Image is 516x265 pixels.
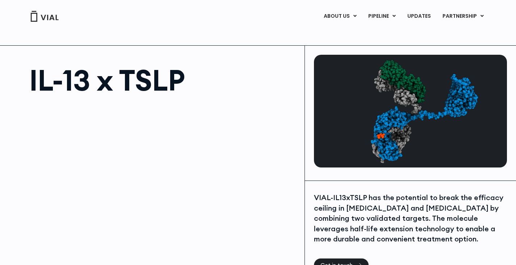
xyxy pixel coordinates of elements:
a: PIPELINEMenu Toggle [362,10,401,22]
a: ABOUT USMenu Toggle [318,10,362,22]
a: PARTNERSHIPMenu Toggle [437,10,490,22]
img: Vial Logo [30,11,59,22]
a: UPDATES [402,10,436,22]
div: VIAL-IL13xTSLP has the potential to break the efficacy ceiling in [MEDICAL_DATA] and [MEDICAL_DAT... [314,192,507,244]
h1: IL-13 x TSLP [29,66,297,95]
